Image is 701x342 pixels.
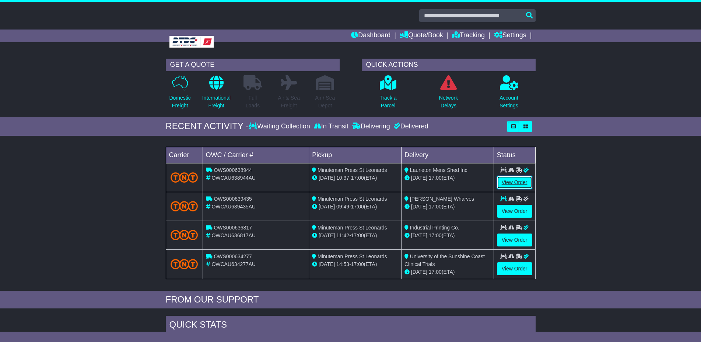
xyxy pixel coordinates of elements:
[411,269,427,275] span: [DATE]
[211,232,256,238] span: OWCAU636817AU
[362,59,536,71] div: QUICK ACTIONS
[429,175,442,181] span: 17:00
[171,172,198,182] img: TNT_Domestic.png
[166,59,340,71] div: GET A QUOTE
[211,175,256,181] span: OWCAU638944AU
[318,196,387,202] span: Minuteman Press St Leonards
[166,121,249,132] div: RECENT ACTIVITY -
[411,175,427,181] span: [DATE]
[336,261,349,267] span: 14:53
[318,167,387,173] span: Minuteman Press St Leonards
[404,253,485,267] span: University of the Sunshine Coast Clinical Trials
[312,232,398,239] div: - (ETA)
[351,175,364,181] span: 17:00
[379,75,397,114] a: Track aParcel
[318,225,387,231] span: Minuteman Press St Leonards
[315,94,335,110] p: Air / Sea Depot
[404,232,491,239] div: (ETA)
[166,294,536,305] div: FROM OUR SUPPORT
[171,230,198,240] img: TNT_Domestic.png
[318,253,387,259] span: Minuteman Press St Leonards
[319,204,335,210] span: [DATE]
[452,30,485,42] a: Tracking
[319,232,335,238] span: [DATE]
[243,94,262,110] p: Full Loads
[202,94,231,110] p: International Freight
[497,205,532,218] a: View Order
[169,94,190,110] p: Domestic Freight
[336,175,349,181] span: 10:37
[497,262,532,275] a: View Order
[169,75,191,114] a: DomesticFreight
[171,259,198,269] img: TNT_Domestic.png
[312,203,398,211] div: - (ETA)
[166,316,536,336] div: Quick Stats
[494,147,535,163] td: Status
[429,204,442,210] span: 17:00
[351,204,364,210] span: 17:00
[312,260,398,268] div: - (ETA)
[411,232,427,238] span: [DATE]
[351,261,364,267] span: 17:00
[319,261,335,267] span: [DATE]
[336,232,349,238] span: 11:42
[392,122,428,131] div: Delivered
[410,196,474,202] span: [PERSON_NAME] Wharves
[309,147,402,163] td: Pickup
[401,147,494,163] td: Delivery
[439,94,458,110] p: Network Delays
[404,268,491,276] div: (ETA)
[278,94,300,110] p: Air & Sea Freight
[494,30,526,42] a: Settings
[429,269,442,275] span: 17:00
[379,94,396,110] p: Track a Parcel
[404,203,491,211] div: (ETA)
[400,30,443,42] a: Quote/Book
[410,225,459,231] span: Industrial Printing Co.
[500,94,518,110] p: Account Settings
[336,204,349,210] span: 09:49
[214,196,252,202] span: OWS000639435
[351,30,390,42] a: Dashboard
[214,167,252,173] span: OWS000638944
[439,75,458,114] a: NetworkDelays
[497,234,532,246] a: View Order
[211,261,256,267] span: OWCAU634277AU
[351,232,364,238] span: 17:00
[497,176,532,189] a: View Order
[171,201,198,211] img: TNT_Domestic.png
[319,175,335,181] span: [DATE]
[404,174,491,182] div: (ETA)
[214,253,252,259] span: OWS000634277
[499,75,519,114] a: AccountSettings
[411,204,427,210] span: [DATE]
[166,147,203,163] td: Carrier
[410,167,467,173] span: Laurieton Mens Shed Inc
[203,147,309,163] td: OWC / Carrier #
[214,225,252,231] span: OWS000636817
[211,204,256,210] span: OWCAU639435AU
[312,122,350,131] div: In Transit
[249,122,312,131] div: Waiting Collection
[202,75,231,114] a: InternationalFreight
[350,122,392,131] div: Delivering
[312,174,398,182] div: - (ETA)
[429,232,442,238] span: 17:00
